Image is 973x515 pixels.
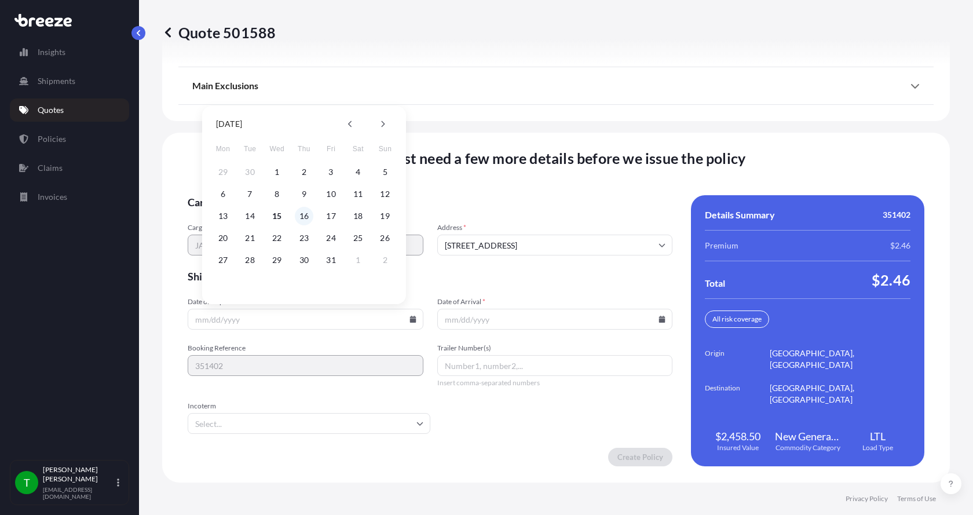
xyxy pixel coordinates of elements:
button: 17 [322,207,341,225]
button: 28 [241,251,259,269]
button: 21 [241,229,259,247]
button: 1 [349,251,367,269]
button: 27 [214,251,232,269]
span: LTL [870,429,886,443]
a: Claims [10,156,129,180]
div: [DATE] [216,117,242,131]
a: Quotes [10,98,129,122]
button: 23 [295,229,313,247]
input: Select... [188,413,430,434]
span: Total [705,277,725,289]
a: Terms of Use [897,494,936,503]
a: Privacy Policy [846,494,888,503]
span: 351402 [883,209,910,221]
span: Destination [705,382,770,406]
span: Details Summary [705,209,775,221]
button: 24 [322,229,341,247]
button: 1 [268,163,286,181]
button: 19 [376,207,394,225]
span: Origin [705,348,770,371]
span: Incoterm [188,401,430,411]
button: 14 [241,207,259,225]
span: Friday [321,137,342,160]
span: [GEOGRAPHIC_DATA], [GEOGRAPHIC_DATA] [770,382,910,406]
button: 8 [268,185,286,203]
p: Create Policy [617,451,663,463]
button: 7 [241,185,259,203]
span: New General Merchandise [775,429,840,443]
button: 2 [295,163,313,181]
a: Policies [10,127,129,151]
span: [GEOGRAPHIC_DATA], [GEOGRAPHIC_DATA] [770,348,910,371]
span: We just need a few more details before we issue the policy [367,149,746,167]
span: Shipment details [188,269,672,283]
p: Policies [38,133,66,145]
span: Premium [705,240,738,251]
p: Quote 501588 [162,23,276,42]
input: mm/dd/yyyy [437,309,673,330]
span: Address [437,223,673,232]
p: Insights [38,46,65,58]
a: Shipments [10,70,129,93]
span: Trailer Number(s) [437,344,673,353]
span: Cargo Owner Name [188,223,423,232]
button: 18 [349,207,367,225]
span: Date of Departure [188,297,423,306]
span: Main Exclusions [192,80,258,92]
div: All risk coverage [705,311,769,328]
span: Thursday [294,137,314,160]
button: 6 [214,185,232,203]
input: Cargo owner address [437,235,673,255]
button: 3 [322,163,341,181]
button: 16 [295,207,313,225]
button: 29 [214,163,232,181]
a: Insights [10,41,129,64]
button: 5 [376,163,394,181]
span: Insured Value [717,443,759,452]
span: Commodity Category [776,443,840,452]
p: [PERSON_NAME] [PERSON_NAME] [43,465,115,484]
span: Cargo Owner Details [188,195,672,209]
button: 31 [322,251,341,269]
span: Insert comma-separated numbers [437,378,673,388]
button: 10 [322,185,341,203]
span: T [24,477,30,488]
div: Main Exclusions [192,72,920,100]
span: Load Type [862,443,893,452]
span: Booking Reference [188,344,423,353]
p: Shipments [38,75,75,87]
button: 9 [295,185,313,203]
button: 13 [214,207,232,225]
input: Your internal reference [188,355,423,376]
button: 26 [376,229,394,247]
button: 4 [349,163,367,181]
button: 20 [214,229,232,247]
p: Invoices [38,191,67,203]
button: 15 [268,207,286,225]
input: mm/dd/yyyy [188,309,423,330]
button: Create Policy [608,448,672,466]
button: 22 [268,229,286,247]
button: 12 [376,185,394,203]
button: 30 [241,163,259,181]
span: $2,458.50 [715,429,760,443]
button: 30 [295,251,313,269]
span: Monday [213,137,233,160]
p: Claims [38,162,63,174]
span: Date of Arrival [437,297,673,306]
span: Saturday [348,137,368,160]
span: $2.46 [872,271,910,289]
button: 25 [349,229,367,247]
p: Quotes [38,104,64,116]
span: Tuesday [240,137,261,160]
button: 11 [349,185,367,203]
span: Sunday [375,137,396,160]
span: Wednesday [266,137,287,160]
input: Number1, number2,... [437,355,673,376]
p: [EMAIL_ADDRESS][DOMAIN_NAME] [43,486,115,500]
button: 29 [268,251,286,269]
a: Invoices [10,185,129,209]
span: $2.46 [890,240,910,251]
